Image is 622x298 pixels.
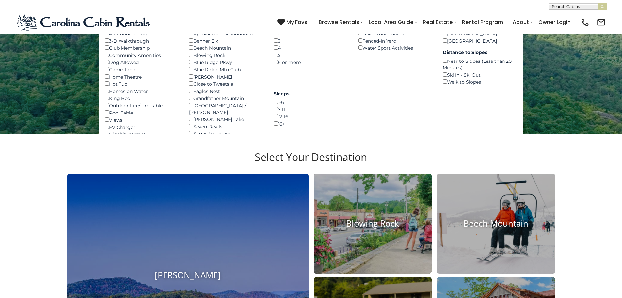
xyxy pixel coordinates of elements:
div: Hot Tub [105,80,180,87]
div: Near to Slopes (Less than 20 Minutes) [443,57,518,71]
div: [GEOGRAPHIC_DATA] / [PERSON_NAME] [189,102,264,115]
img: Blue-2.png [16,12,152,32]
img: phone-regular-black.png [581,18,590,27]
a: Beech Mountain [437,174,555,274]
div: Dog Allowed [105,59,180,66]
h3: Select Your Destination [66,151,556,174]
div: Homes on Water [105,87,180,95]
div: Seven Devils [189,123,264,130]
img: mail-regular-black.png [597,18,606,27]
div: Ski In - Ski Out [443,71,518,78]
a: Blowing Rock [314,174,432,274]
div: Fenced-In Yard [358,37,433,44]
h4: Beech Mountain [437,219,555,229]
h4: Blowing Rock [314,219,432,229]
a: Local Area Guide [365,16,417,28]
div: Blowing Rock [189,51,264,59]
a: Owner Login [535,16,574,28]
div: Blue Ridge Mtn Club [189,66,264,73]
div: EV Charger [105,123,180,131]
div: Grandfather Mountain [189,95,264,102]
div: Eagles Nest [189,87,264,95]
div: Pool Table [105,109,180,116]
a: Rental Program [459,16,506,28]
div: King Bed [105,95,180,102]
div: Close to Tweetsie [189,80,264,87]
div: 1-6 [274,98,348,106]
div: 3-D Walkthrough [105,37,180,44]
div: 6 or more [274,59,348,66]
div: 3 [274,37,348,44]
div: Sugar Mountain [189,130,264,137]
div: 12-16 [274,113,348,120]
div: Club Membership [105,44,180,51]
a: About [509,16,532,28]
div: [PERSON_NAME] [189,73,264,80]
div: Outdoor Fire/Fire Table [105,102,180,109]
a: My Favs [277,18,309,26]
a: Browse Rentals [315,16,362,28]
div: 4 [274,44,348,51]
div: 7-11 [274,106,348,113]
div: [GEOGRAPHIC_DATA] [443,37,518,44]
div: Banner Elk [189,37,264,44]
span: My Favs [286,18,307,26]
div: Water Sport Activities [358,44,433,51]
div: Gigabit Internet [105,131,180,138]
div: Community Amenities [105,51,180,59]
div: 16+ [274,120,348,127]
div: Game Table [105,66,180,73]
div: 5 [274,51,348,59]
h4: [PERSON_NAME] [67,271,309,281]
div: Walk to Slopes [443,78,518,85]
div: Beech Mountain [189,44,264,51]
div: Blue Ridge Pkwy [189,59,264,66]
div: Views [105,116,180,123]
a: Real Estate [420,16,456,28]
label: Sleeps [274,90,348,97]
label: Distance to Slopes [443,49,518,56]
div: [PERSON_NAME] Lake [189,115,264,123]
div: Home Theatre [105,73,180,80]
